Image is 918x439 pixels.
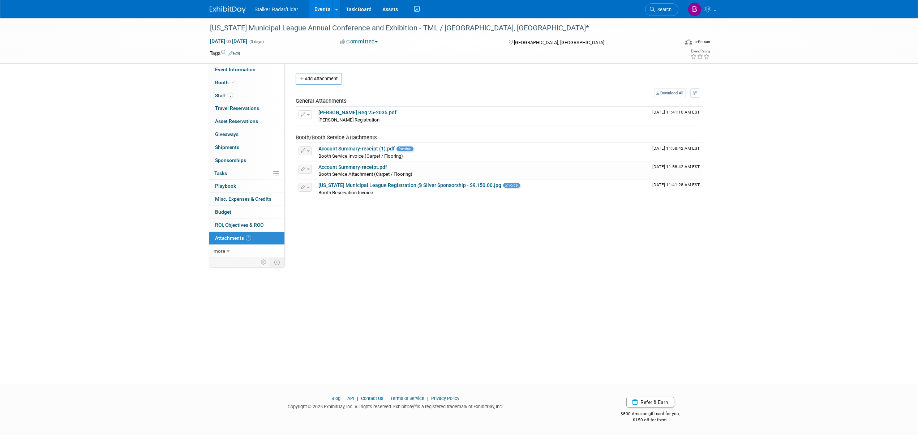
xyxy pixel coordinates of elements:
[592,417,709,423] div: $150 off for them.
[649,143,703,161] td: Upload Timestamp
[342,396,346,401] span: |
[215,105,259,111] span: Travel Reservations
[215,80,237,85] span: Booth
[645,3,678,16] a: Search
[318,190,373,195] span: Booth Reservation Invoice
[414,404,417,408] sup: ®
[318,182,501,188] a: [US_STATE] Municipal League Registration @ Silver Sponsorship - $9,150.00.jpg
[215,67,256,72] span: Event Information
[652,164,700,169] span: Upload Timestamp
[690,50,710,53] div: Event Rating
[331,396,340,401] a: Blog
[503,183,520,188] span: Invoice
[209,206,284,218] a: Budget
[254,7,298,12] span: Stalker Radar/Lidar
[209,115,284,128] a: Asset Reservations
[225,38,232,44] span: to
[215,222,263,228] span: ROI, Objectives & ROO
[215,93,233,98] span: Staff
[425,396,430,401] span: |
[207,22,668,35] div: [US_STATE] Municipal League Annual Conference and Exhibition - TML / [GEOGRAPHIC_DATA], [GEOGRAPH...
[361,396,383,401] a: Contact Us
[654,88,686,98] a: Download All
[215,144,239,150] span: Shipments
[228,51,240,56] a: Edit
[649,162,703,180] td: Upload Timestamp
[649,107,703,125] td: Upload Timestamp
[209,89,284,102] a: Staff5
[215,118,258,124] span: Asset Reservations
[249,39,264,44] span: (3 days)
[318,117,379,123] span: [PERSON_NAME] Registration
[209,167,284,180] a: Tasks
[209,76,284,89] a: Booth
[626,397,674,408] a: Refer & Earn
[215,183,236,189] span: Playbook
[210,402,581,410] div: Copyright © 2025 ExhibitDay, Inc. All rights reserved. ExhibitDay is a registered trademark of Ex...
[652,110,700,115] span: Upload Timestamp
[209,63,284,76] a: Event Information
[210,6,246,13] img: ExhibitDay
[688,3,702,16] img: Brooke Journet
[655,7,672,12] span: Search
[210,38,248,44] span: [DATE] [DATE]
[514,40,604,45] span: [GEOGRAPHIC_DATA], [GEOGRAPHIC_DATA]
[652,182,700,187] span: Upload Timestamp
[209,102,284,115] a: Travel Reservations
[214,248,225,254] span: more
[649,180,703,198] td: Upload Timestamp
[209,141,284,154] a: Shipments
[215,196,271,202] span: Misc. Expenses & Credits
[296,98,347,104] span: General Attachments
[209,193,284,205] a: Misc. Expenses & Credits
[318,153,403,159] span: Booth Service Invoice (Carpet / Flooring)
[215,209,231,215] span: Budget
[228,93,233,98] span: 5
[396,146,413,151] span: Invoice
[318,146,395,152] a: Account Summary-receipt (1).pdf
[246,235,251,240] span: 4
[209,180,284,192] a: Playbook
[270,257,285,267] td: Toggle Event Tabs
[347,396,354,401] a: API
[209,219,284,231] a: ROI, Objectives & ROO
[693,39,710,44] div: In-Person
[215,235,251,241] span: Attachments
[318,171,412,177] span: Booth Service Attachment (Carpet / Flooring)
[215,131,239,137] span: Giveaways
[355,396,360,401] span: |
[257,257,270,267] td: Personalize Event Tab Strip
[338,38,381,46] button: Committed
[685,39,692,44] img: Format-Inperson.png
[385,396,389,401] span: |
[209,245,284,257] a: more
[431,396,459,401] a: Privacy Policy
[296,73,342,85] button: Add Attachment
[390,396,424,401] a: Terms of Service
[210,50,240,57] td: Tags
[318,164,387,170] a: Account Summary-receipt.pdf
[215,157,246,163] span: Sponsorships
[296,134,377,141] span: Booth/Booth Service Attachments
[652,146,700,151] span: Upload Timestamp
[232,80,236,84] i: Booth reservation complete
[636,38,710,48] div: Event Format
[592,406,709,423] div: $500 Amazon gift card for you,
[209,154,284,167] a: Sponsorships
[209,232,284,244] a: Attachments4
[214,170,227,176] span: Tasks
[318,110,396,115] a: [PERSON_NAME] Reg 25-2035.pdf
[209,128,284,141] a: Giveaways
